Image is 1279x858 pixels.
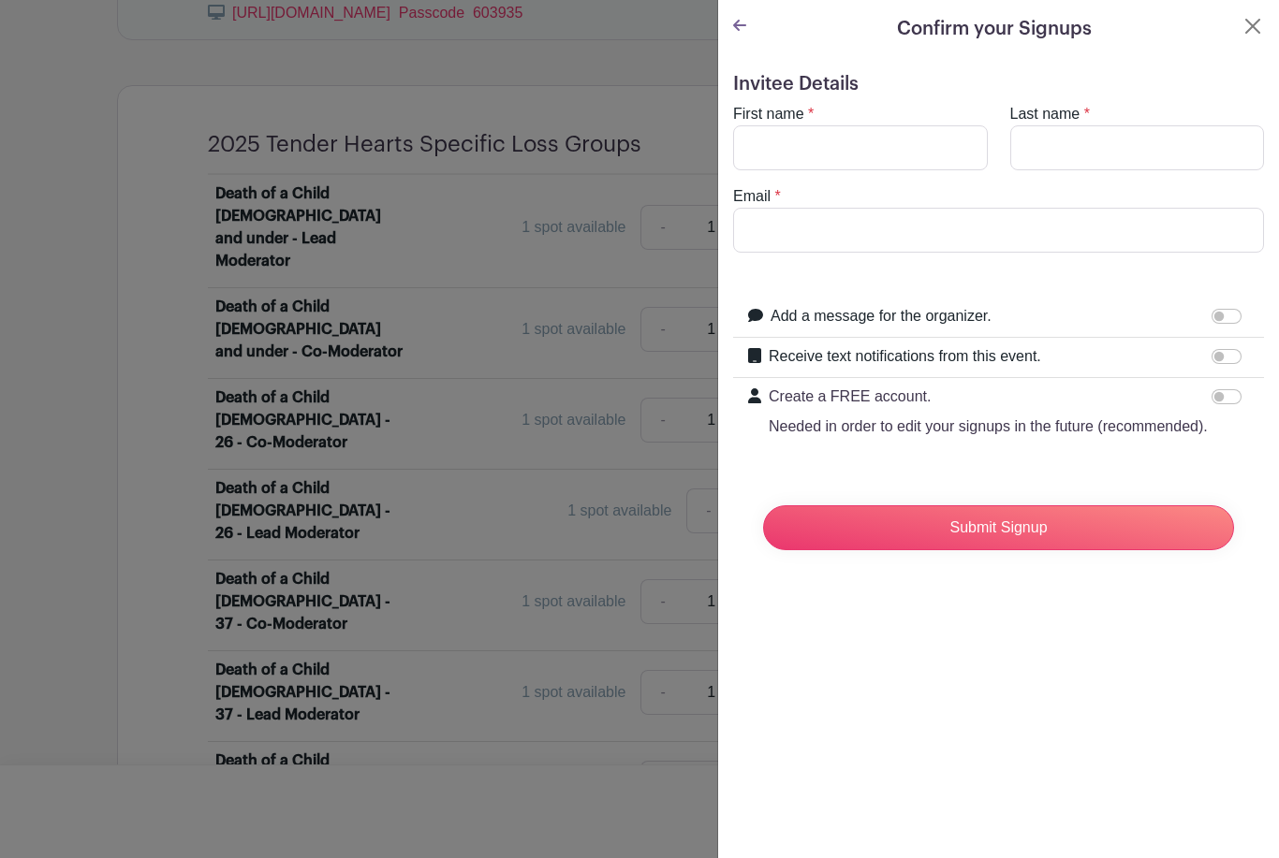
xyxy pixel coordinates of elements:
h5: Confirm your Signups [897,15,1092,43]
p: Create a FREE account. [769,385,1208,408]
input: Submit Signup [763,505,1234,550]
label: Email [733,185,771,208]
p: Needed in order to edit your signups in the future (recommended). [769,415,1208,438]
label: Last name [1010,103,1081,125]
h5: Invitee Details [733,73,1264,95]
button: Close [1242,15,1264,37]
label: Add a message for the organizer. [771,305,992,327]
label: Receive text notifications from this event. [769,345,1041,368]
label: First name [733,103,804,125]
